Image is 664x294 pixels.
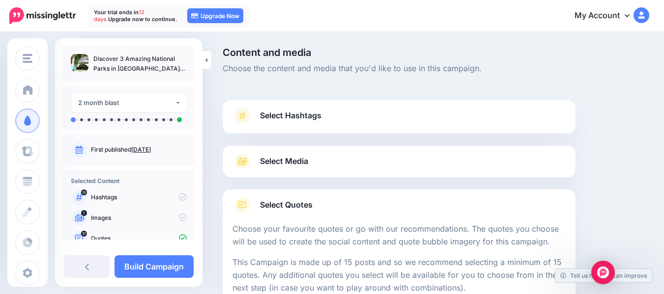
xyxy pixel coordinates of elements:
p: Hashtags [91,193,187,202]
button: 2 month blast [71,93,187,112]
p: Discover 3 Amazing National Parks in [GEOGRAPHIC_DATA] with Best Tours CR [93,54,187,74]
a: Select Hashtags [232,108,566,134]
a: My Account [565,4,649,28]
img: menu.png [23,54,32,63]
a: Tell us how we can improve [555,269,652,282]
p: Your trial ends in Upgrade now to continue. [94,9,177,23]
span: 10 [81,189,87,195]
div: Open Intercom Messenger [591,261,615,284]
p: First published [91,145,187,154]
span: Select Media [260,155,308,168]
a: Upgrade Now [187,8,243,23]
p: Quotes [91,234,187,243]
span: Select Quotes [260,198,313,212]
div: 2 month blast [78,97,175,108]
span: 12 days. [94,9,144,23]
p: Images [91,214,187,222]
img: Missinglettr [9,7,76,24]
a: Select Quotes [232,197,566,223]
a: Select Media [232,154,566,169]
span: 31 [81,231,87,237]
span: Choose the content and media that you'd like to use in this campaign. [223,62,576,75]
span: 1 [81,210,87,216]
img: 33a73a4607a89037b2572f8147e7bcd7_thumb.jpg [71,54,88,72]
p: Choose your favourite quotes or go with our recommendations. The quotes you choose will be used t... [232,223,566,248]
a: [DATE] [131,146,151,153]
span: Select Hashtags [260,109,321,122]
h4: Selected Content [71,177,187,185]
span: Content and media [223,48,576,57]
